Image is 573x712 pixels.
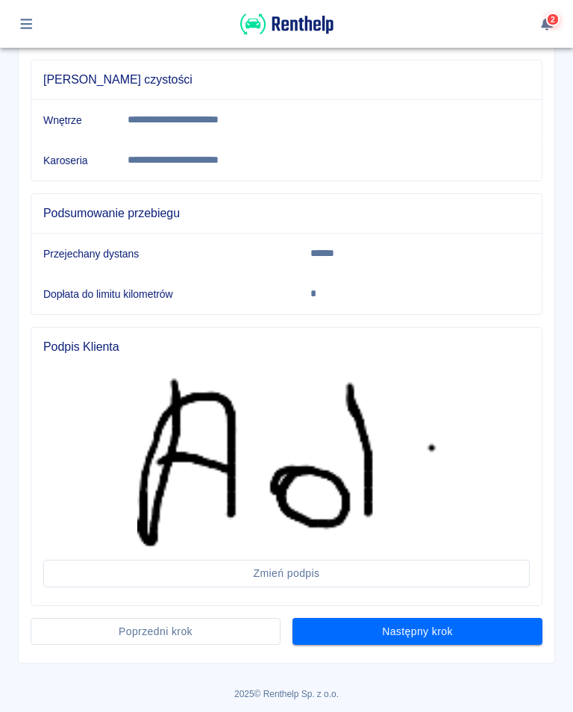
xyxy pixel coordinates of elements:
button: Zmień podpis [43,560,530,587]
img: Podpis [137,378,436,548]
span: [PERSON_NAME] czystości [43,72,530,87]
span: 2 [549,15,557,23]
h6: Dopłata do limitu kilometrów [43,287,286,302]
a: Renthelp logo [240,27,334,40]
button: 2 [533,11,562,37]
h6: Przejechany dystans [43,246,286,261]
button: Następny krok [292,618,542,646]
span: Podsumowanie przebiegu [43,206,530,221]
button: Poprzedni krok [31,618,281,646]
span: Podpis Klienta [43,340,530,355]
h6: Karoseria [43,153,104,168]
h6: Wnętrze [43,113,104,128]
img: Renthelp logo [240,12,334,37]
